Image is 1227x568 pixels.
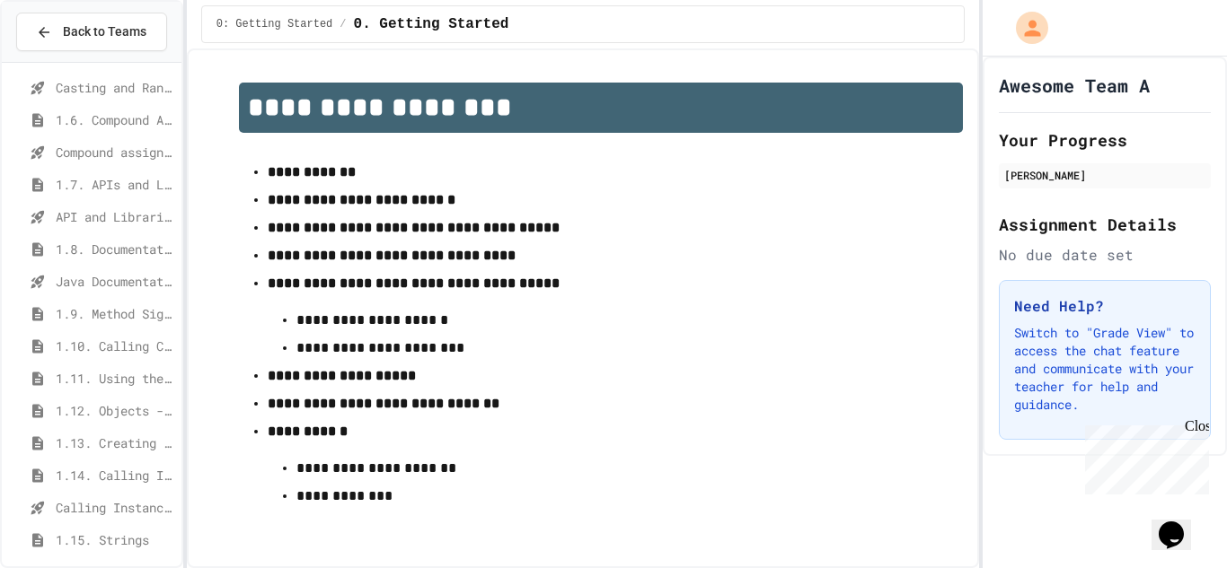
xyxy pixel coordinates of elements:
span: 1.9. Method Signatures [56,304,174,323]
span: Calling Instance Methods - Topic 1.14 [56,498,174,517]
h3: Need Help? [1014,295,1196,317]
span: 1.14. Calling Instance Methods [56,466,174,485]
div: My Account [997,7,1053,48]
p: Switch to "Grade View" to access the chat feature and communicate with your teacher for help and ... [1014,324,1196,414]
span: Back to Teams [63,22,146,41]
span: / [340,17,346,31]
span: 1.11. Using the Math Class [56,369,174,388]
span: Casting and Ranges of variables - Quiz [56,78,174,97]
div: [PERSON_NAME] [1004,167,1205,183]
span: 1.15. Strings [56,530,174,549]
h1: Awesome Team A [999,73,1150,98]
span: 1.10. Calling Class Methods [56,336,174,355]
span: Compound assignment operators - Quiz [56,143,174,162]
span: API and Libraries - Topic 1.7 [56,207,174,226]
span: 1.6. Compound Assignment Operators [56,110,174,129]
span: Java Documentation with Comments - Topic 1.8 [56,272,174,291]
div: Chat with us now!Close [7,7,124,114]
h2: Assignment Details [999,212,1211,237]
button: Back to Teams [16,13,167,51]
span: 0: Getting Started [216,17,333,31]
h2: Your Progress [999,127,1211,153]
iframe: chat widget [1078,418,1209,494]
span: 0. Getting Started [354,13,509,35]
iframe: chat widget [1152,496,1209,550]
span: 1.12. Objects - Instances of Classes [56,401,174,420]
span: 1.8. Documentation with Comments and Preconditions [56,240,174,258]
div: No due date set [999,244,1211,266]
span: 1.7. APIs and Libraries [56,175,174,194]
span: 1.13. Creating and Initializing Objects: Constructors [56,433,174,452]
